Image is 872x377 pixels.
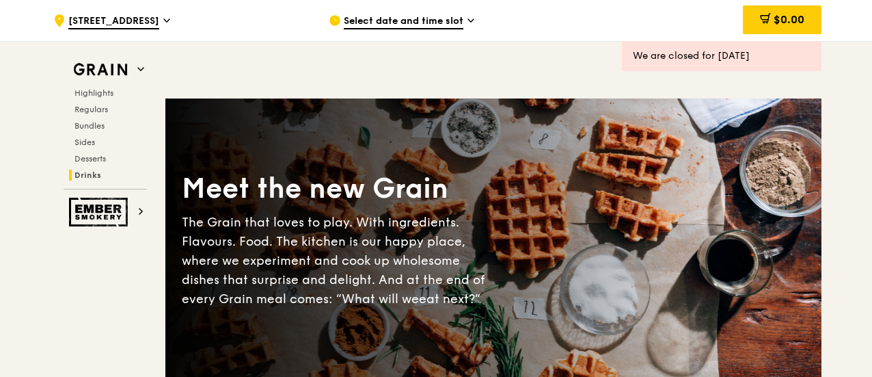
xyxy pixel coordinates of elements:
span: Sides [74,138,95,147]
img: Grain web logo [69,57,132,82]
span: Desserts [74,154,106,164]
div: Meet the new Grain [182,170,493,207]
div: The Grain that loves to play. With ingredients. Flavours. Food. The kitchen is our happy place, w... [182,213,493,309]
span: $0.00 [774,13,804,26]
span: Regulars [74,105,108,114]
div: We are closed for [DATE] [633,49,810,63]
span: [STREET_ADDRESS] [68,14,159,29]
span: Highlights [74,88,113,98]
span: Drinks [74,170,101,180]
span: Select date and time slot [344,14,463,29]
span: Bundles [74,121,105,131]
img: Ember Smokery web logo [69,198,132,226]
span: eat next?” [419,291,480,307]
